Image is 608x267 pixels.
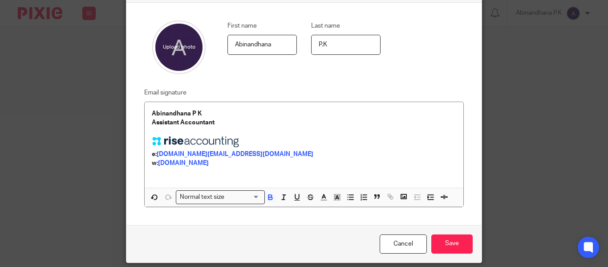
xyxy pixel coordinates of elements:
[178,193,227,202] span: Normal text size
[311,21,340,30] label: Last name
[380,234,427,254] a: Cancel
[158,160,209,166] a: [DOMAIN_NAME]
[157,151,313,157] a: [DOMAIN_NAME][EMAIL_ADDRESS][DOMAIN_NAME]
[152,119,215,126] strong: Assistant Accountant
[152,111,202,117] strong: Abinandhana P K
[176,190,265,204] div: Search for option
[144,88,186,97] label: Email signature
[152,160,158,166] strong: w:
[431,234,473,254] input: Save
[152,151,157,157] strong: e:
[152,136,241,147] img: Image
[227,193,259,202] input: Search for option
[227,21,257,30] label: First name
